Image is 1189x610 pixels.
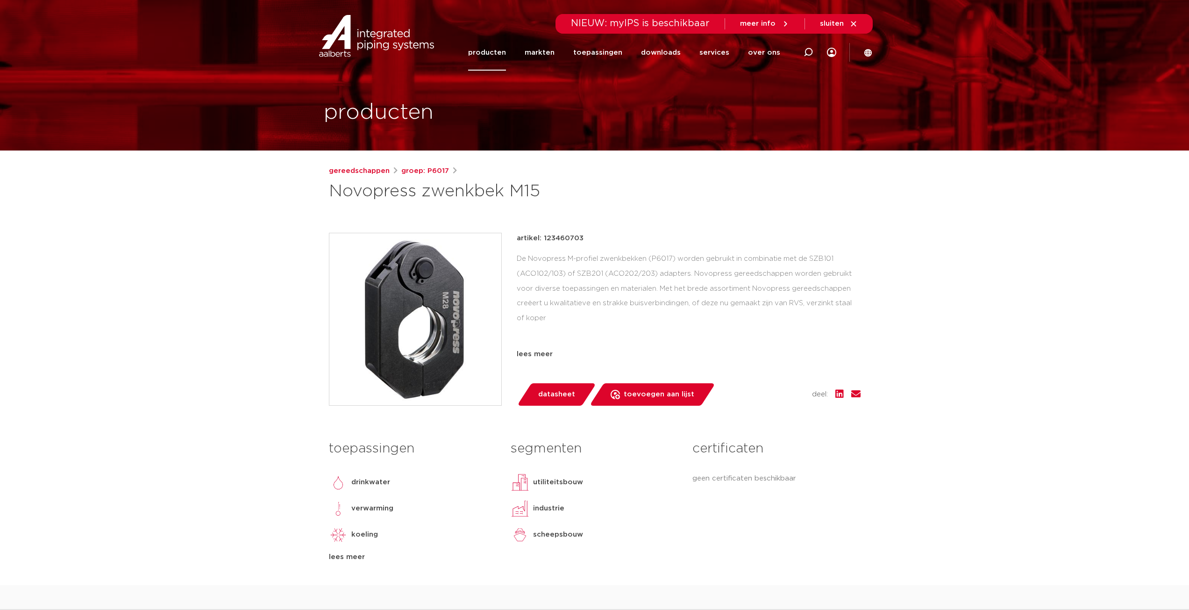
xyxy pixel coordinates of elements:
h3: certificaten [692,439,860,458]
span: NIEUW: myIPS is beschikbaar [571,19,710,28]
img: utiliteitsbouw [511,473,529,492]
img: industrie [511,499,529,518]
a: meer info [740,20,790,28]
span: sluiten [820,20,844,27]
h3: toepassingen [329,439,497,458]
li: geschikt voor VSH XPress (M-profiel) [517,341,861,356]
span: meer info [740,20,776,27]
span: deel: [812,389,828,400]
p: industrie [533,503,564,514]
a: services [699,35,729,71]
img: scheepsbouw [511,525,529,544]
a: toepassingen [573,35,622,71]
span: datasheet [538,387,575,402]
a: datasheet [517,383,596,406]
h1: producten [324,98,434,128]
div: lees meer [517,349,861,360]
a: producten [468,35,506,71]
nav: Menu [468,35,780,71]
p: geen certificaten beschikbaar [692,473,860,484]
a: gereedschappen [329,165,390,177]
img: Product Image for Novopress zwenkbek M15 [329,233,501,405]
p: artikel: 123460703 [517,233,584,244]
p: verwarming [351,503,393,514]
p: koeling [351,529,378,540]
img: verwarming [329,499,348,518]
img: drinkwater [329,473,348,492]
a: markten [525,35,555,71]
p: drinkwater [351,477,390,488]
h1: Novopress zwenkbek M15 [329,180,680,203]
a: downloads [641,35,681,71]
span: toevoegen aan lijst [624,387,694,402]
a: groep: P6017 [401,165,449,177]
div: De Novopress M-profiel zwenkbekken (P6017) worden gebruikt in combinatie met de SZB101 (ACO102/10... [517,251,861,345]
div: lees meer [329,552,497,563]
p: scheepsbouw [533,529,583,540]
a: over ons [748,35,780,71]
p: utiliteitsbouw [533,477,583,488]
a: sluiten [820,20,858,28]
img: koeling [329,525,348,544]
h3: segmenten [511,439,678,458]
